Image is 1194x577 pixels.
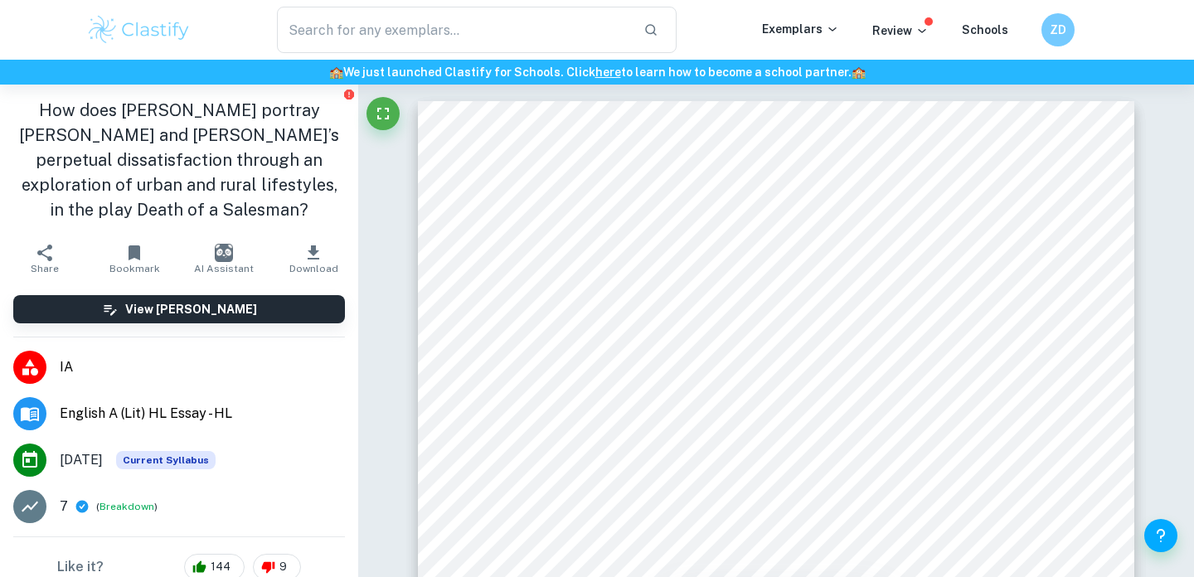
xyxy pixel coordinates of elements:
span: Literature [790,551,846,565]
a: here [595,65,621,79]
button: AI Assistant [179,235,269,282]
p: Exemplars [762,20,839,38]
button: View [PERSON_NAME] [13,295,345,323]
span: 🏫 [852,65,866,79]
h6: View [PERSON_NAME] [125,300,257,318]
button: Fullscreen [366,97,400,130]
h1: How does [PERSON_NAME] portray [PERSON_NAME] and [PERSON_NAME]’s perpetual dissatisfaction throug... [13,98,345,222]
span: Current Syllabus [116,451,216,469]
button: Breakdown [99,499,154,514]
span: of urban and rural lifestyles, in the play [603,406,824,420]
span: Share [31,263,59,274]
button: Bookmark [90,235,179,282]
span: 144 [201,559,240,575]
h6: We just launched Clastify for Schools. Click to learn how to become a school partner. [3,63,1191,81]
p: 7 [60,497,68,516]
input: Search for any exemplars... [277,7,630,53]
span: IA [60,357,345,377]
span: Download [289,263,338,274]
span: ( ) [96,499,158,515]
span: English Higher Level Essay [698,236,855,250]
span: English A (Lit) HL Essay - HL [60,404,345,424]
span: Bookmark [109,263,160,274]
img: Clastify logo [86,13,192,46]
span: ? [944,406,952,420]
button: ZD [1041,13,1075,46]
img: AI Assistant [215,244,233,262]
h6: Like it? [57,557,104,577]
span: Language A: [708,551,785,565]
h6: ZD [1049,21,1068,39]
span: 9 [270,559,296,575]
a: Schools [962,23,1008,36]
div: This exemplar is based on the current syllabus. Feel free to refer to it for inspiration/ideas wh... [116,451,216,469]
span: 🏫 [329,65,343,79]
span: AI Assistant [194,263,254,274]
button: Report issue [342,88,355,100]
button: Download [269,235,358,282]
p: Review [872,22,929,40]
button: Help and Feedback [1144,519,1177,552]
span: Death of a Salesman [828,406,944,420]
span: [DATE] [60,450,103,470]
